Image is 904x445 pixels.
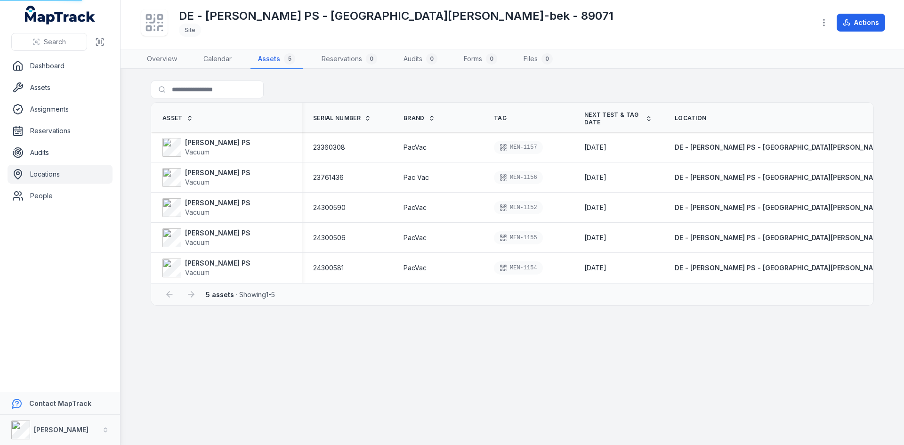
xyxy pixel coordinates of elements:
a: People [8,186,113,205]
span: PacVac [404,233,427,243]
span: [DATE] [584,203,606,211]
time: 8/6/2025, 11:00:00 AM [584,173,606,182]
time: 2/6/26, 12:25:00 AM [584,143,606,152]
strong: 5 assets [206,291,234,299]
a: [PERSON_NAME] PSVacuum [162,138,250,157]
strong: [PERSON_NAME] PS [185,138,250,147]
a: MapTrack [25,6,96,24]
span: PacVac [404,143,427,152]
a: Serial Number [313,114,371,122]
span: PacVac [404,203,427,212]
a: Reservations0 [314,49,385,69]
a: [PERSON_NAME] PSVacuum [162,259,250,277]
a: Overview [139,49,185,69]
div: MEN-1156 [494,171,543,184]
a: Brand [404,114,435,122]
span: 24300506 [313,233,346,243]
span: Serial Number [313,114,361,122]
strong: [PERSON_NAME] PS [185,228,250,238]
span: Vacuum [185,178,210,186]
time: 8/6/25, 10:25:00 AM [584,203,606,212]
span: Tag [494,114,507,122]
a: Files0 [516,49,560,69]
span: Search [44,37,66,47]
a: Audits0 [396,49,445,69]
div: 0 [426,53,437,65]
a: Dashboard [8,57,113,75]
a: Audits [8,143,113,162]
div: MEN-1154 [494,261,543,275]
div: MEN-1157 [494,141,543,154]
time: 2/6/26, 10:25:00 AM [584,263,606,273]
strong: [PERSON_NAME] PS [185,168,250,178]
span: Pac Vac [404,173,429,182]
div: 0 [541,53,553,65]
h1: DE - [PERSON_NAME] PS - [GEOGRAPHIC_DATA][PERSON_NAME]-bek - 89071 [179,8,613,24]
a: Assets [8,78,113,97]
a: Forms0 [456,49,505,69]
span: · Showing 1 - 5 [206,291,275,299]
div: MEN-1152 [494,201,543,214]
a: Next test & tag date [584,111,652,126]
a: [PERSON_NAME] PSVacuum [162,168,250,187]
span: [DATE] [584,264,606,272]
time: 2/6/26, 10:25:00 AM [584,233,606,243]
span: [DATE] [584,234,606,242]
div: 0 [486,53,497,65]
button: Actions [837,14,885,32]
strong: [PERSON_NAME] PS [185,259,250,268]
div: Site [179,24,201,37]
a: Asset [162,114,193,122]
a: Assets5 [250,49,303,69]
span: Location [675,114,706,122]
span: 24300581 [313,263,344,273]
a: Reservations [8,121,113,140]
strong: [PERSON_NAME] [34,426,89,434]
span: Asset [162,114,183,122]
span: Brand [404,114,425,122]
span: [DATE] [584,173,606,181]
strong: Contact MapTrack [29,399,91,407]
a: Calendar [196,49,239,69]
a: [PERSON_NAME] PSVacuum [162,228,250,247]
span: 23761436 [313,173,344,182]
button: Search [11,33,87,51]
span: Vacuum [185,268,210,276]
span: 24300590 [313,203,346,212]
span: PacVac [404,263,427,273]
a: [PERSON_NAME] PSVacuum [162,198,250,217]
span: 23360308 [313,143,345,152]
a: Assignments [8,100,113,119]
span: Vacuum [185,208,210,216]
a: Locations [8,165,113,184]
span: Vacuum [185,238,210,246]
strong: [PERSON_NAME] PS [185,198,250,208]
span: [DATE] [584,143,606,151]
div: 5 [284,53,295,65]
div: 0 [366,53,377,65]
div: MEN-1155 [494,231,543,244]
span: Vacuum [185,148,210,156]
span: Next test & tag date [584,111,642,126]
